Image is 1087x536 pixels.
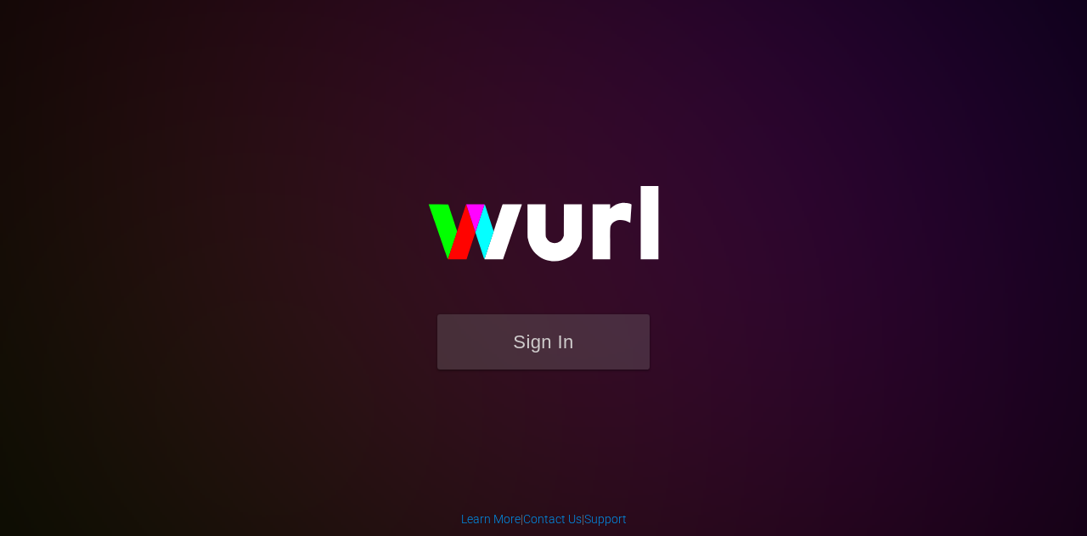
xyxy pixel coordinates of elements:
[461,511,627,528] div: | |
[461,512,521,526] a: Learn More
[584,512,627,526] a: Support
[437,314,650,370] button: Sign In
[374,150,713,314] img: wurl-logo-on-black-223613ac3d8ba8fe6dc639794a292ebdb59501304c7dfd60c99c58986ef67473.svg
[523,512,582,526] a: Contact Us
